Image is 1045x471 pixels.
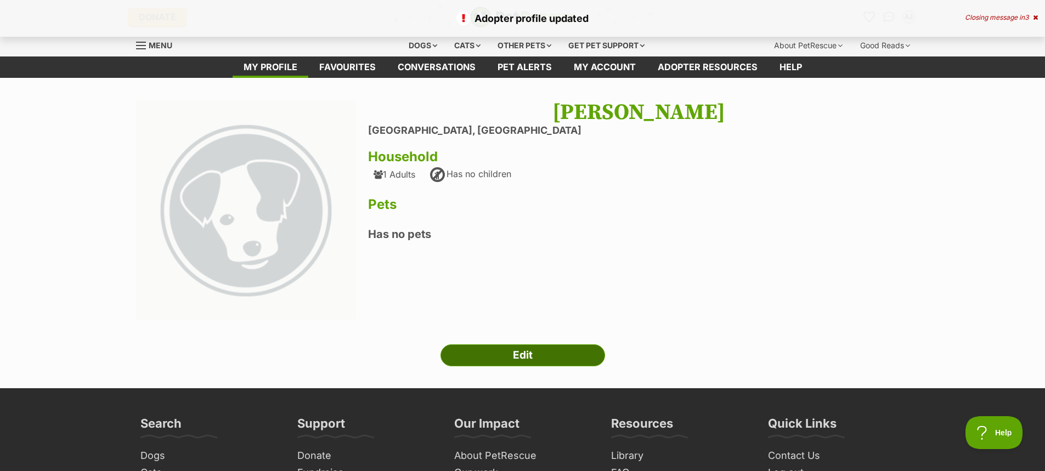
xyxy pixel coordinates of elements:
div: Good Reads [852,35,918,56]
a: conversations [387,56,487,78]
div: 1 Adults [374,169,415,179]
a: Help [769,56,813,78]
a: Library [607,447,753,464]
h3: Search [140,416,182,438]
div: Has no children [429,166,511,184]
img: large_default-f37c3b2ddc539b7721ffdbd4c88987add89f2ef0fd77a71d0d44a6cf3104916e.png [136,100,357,320]
iframe: Help Scout Beacon - Open [965,416,1023,449]
a: Contact Us [764,447,910,464]
div: Cats [447,35,488,56]
h4: Has no pets [368,227,910,241]
div: Get pet support [561,35,652,56]
h1: [PERSON_NAME] [368,100,910,125]
a: My profile [233,56,308,78]
h3: Support [297,416,345,438]
img: adc.png [391,1,398,8]
h3: Resources [611,416,673,438]
a: Pet alerts [487,56,563,78]
h3: Household [368,149,910,164]
a: Adopter resources [647,56,769,78]
div: Other pets [490,35,559,56]
span: Menu [149,41,172,50]
a: Favourites [308,56,387,78]
a: My account [563,56,647,78]
h3: Quick Links [768,416,837,438]
a: About PetRescue [450,447,596,464]
li: [GEOGRAPHIC_DATA], [GEOGRAPHIC_DATA] [368,125,910,137]
a: Donate [293,447,439,464]
a: Dogs [136,447,282,464]
h3: Our Impact [454,416,519,438]
h3: Pets [368,197,910,212]
div: Dogs [401,35,445,56]
div: About PetRescue [766,35,850,56]
a: Edit [440,344,605,366]
a: Menu [136,35,180,54]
